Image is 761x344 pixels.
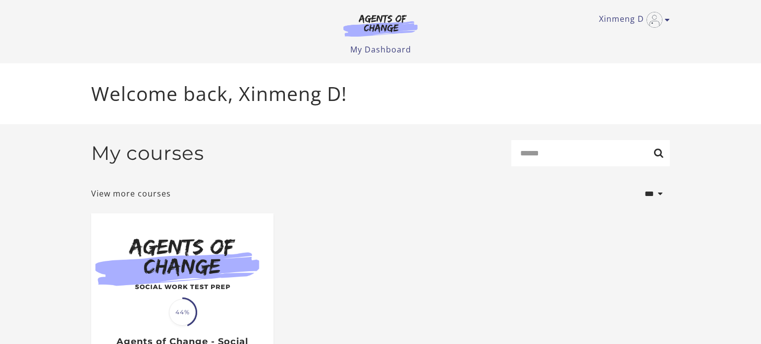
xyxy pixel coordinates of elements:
h2: My courses [91,142,204,165]
a: View more courses [91,188,171,199]
img: Agents of Change Logo [333,14,428,37]
p: Welcome back, Xinmeng D! [91,79,670,108]
span: 44% [169,299,196,326]
a: My Dashboard [350,44,411,55]
a: Toggle menu [599,12,665,28]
